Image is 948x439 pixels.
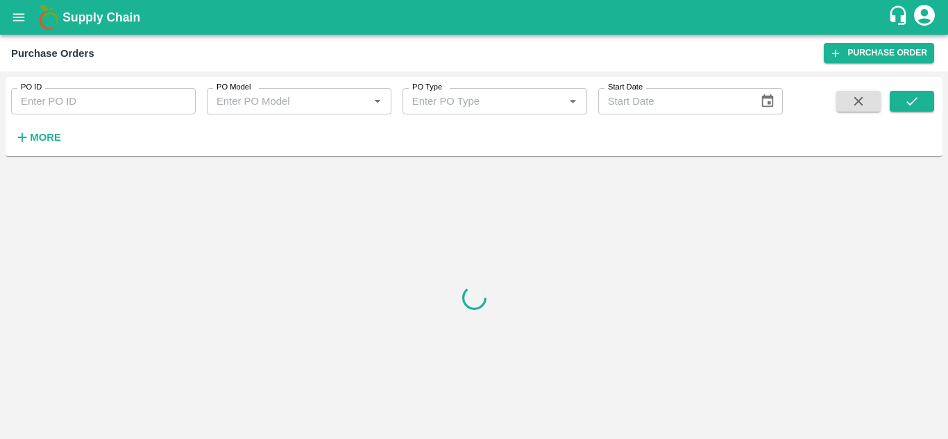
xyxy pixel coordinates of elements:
[564,92,582,110] button: Open
[412,82,442,93] label: PO Type
[598,88,750,114] input: Start Date
[754,88,781,114] button: Choose date
[217,82,251,93] label: PO Model
[824,43,934,63] a: Purchase Order
[11,88,196,114] input: Enter PO ID
[35,3,62,31] img: logo
[407,92,542,110] input: Enter PO Type
[3,1,35,33] button: open drawer
[211,92,346,110] input: Enter PO Model
[62,10,140,24] b: Supply Chain
[30,132,61,143] strong: More
[11,44,94,62] div: Purchase Orders
[912,3,937,32] div: account of current user
[608,82,643,93] label: Start Date
[369,92,387,110] button: Open
[21,82,42,93] label: PO ID
[888,5,912,30] div: customer-support
[62,8,888,27] a: Supply Chain
[11,126,65,149] button: More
